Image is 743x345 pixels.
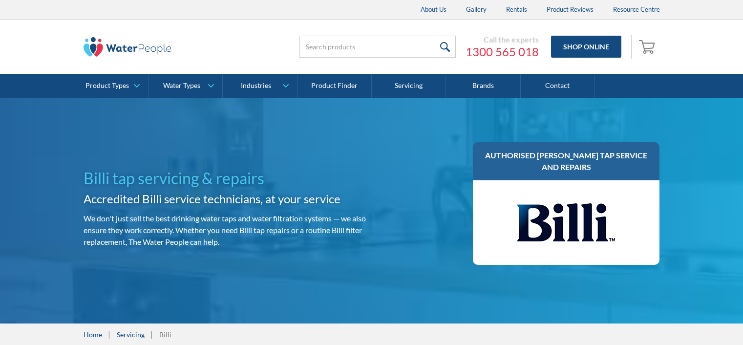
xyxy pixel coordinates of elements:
[117,329,145,340] a: Servicing
[466,44,539,59] a: 1300 565 018
[84,167,368,190] h1: Billi tap servicing & repairs
[223,74,297,98] a: Industries
[297,74,372,98] a: Product Finder
[84,190,368,208] h2: Accredited Billi service technicians, at your service
[163,82,200,90] div: Water Types
[639,39,658,54] img: shopping cart
[466,35,539,44] div: Call the experts
[85,82,129,90] div: Product Types
[84,213,368,248] p: We don't just sell the best drinking water taps and water filtration systems — we also ensure the...
[159,329,171,340] div: Billi
[483,150,650,173] h3: Authorised [PERSON_NAME] tap service and repairs
[149,74,222,98] a: Water Types
[521,74,595,98] a: Contact
[551,36,621,58] a: Shop Online
[241,82,271,90] div: Industries
[74,74,148,98] a: Product Types
[372,74,446,98] a: Servicing
[299,36,456,58] input: Search products
[107,328,112,340] div: |
[149,328,154,340] div: |
[637,35,660,59] a: Open empty cart
[84,329,102,340] a: Home
[446,74,520,98] a: Brands
[84,37,171,57] img: The Water People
